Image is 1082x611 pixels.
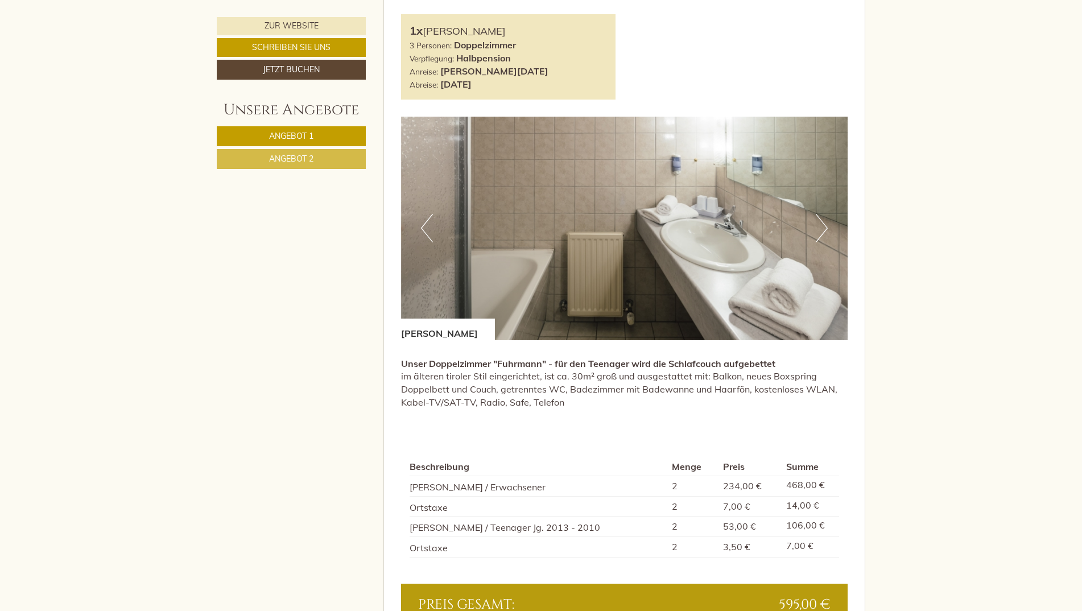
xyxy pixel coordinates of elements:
a: Schreiben Sie uns [217,38,366,57]
button: Next [816,214,828,242]
td: 2 [667,476,718,496]
td: 2 [667,537,718,558]
td: 14,00 € [782,496,839,517]
th: Preis [718,458,782,476]
b: Halbpension [456,52,511,64]
small: Verpflegung: [410,53,454,63]
th: Beschreibung [410,458,668,476]
span: 53,00 € [723,521,756,532]
div: [PERSON_NAME] [401,319,495,340]
small: Abreise: [410,80,438,89]
b: [DATE] [440,79,472,90]
div: [PERSON_NAME] [410,23,608,39]
td: 106,00 € [782,517,839,537]
div: Unsere Angebote [217,100,366,121]
img: image [401,117,848,340]
b: Doppelzimmer [454,39,516,51]
td: 7,00 € [782,537,839,558]
b: 1x [410,23,423,38]
span: 234,00 € [723,480,762,492]
td: Ortstaxe [410,537,668,558]
td: 2 [667,517,718,537]
th: Summe [782,458,839,476]
span: Angebot 1 [269,131,313,141]
span: Angebot 2 [269,154,313,164]
span: 7,00 € [723,501,750,512]
small: Anreise: [410,67,438,76]
td: 2 [667,496,718,517]
td: [PERSON_NAME] / Teenager Jg. 2013 - 2010 [410,517,668,537]
td: Ortstaxe [410,496,668,517]
b: [PERSON_NAME][DATE] [440,65,548,77]
td: [PERSON_NAME] / Erwachsener [410,476,668,496]
a: Zur Website [217,17,366,35]
small: 3 Personen: [410,40,452,50]
a: Jetzt buchen [217,60,366,80]
td: 468,00 € [782,476,839,496]
span: 3,50 € [723,541,750,552]
strong: Unser Doppelzimmer "Fuhrmann" - für den Teenager wird die Schlafcouch aufgebettet [401,358,775,369]
p: im älteren tiroler Stil eingerichtet, ist ca. 30m² groß und ausgestattet mit: Balkon, neues Boxsp... [401,357,848,409]
button: Previous [421,214,433,242]
th: Menge [667,458,718,476]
